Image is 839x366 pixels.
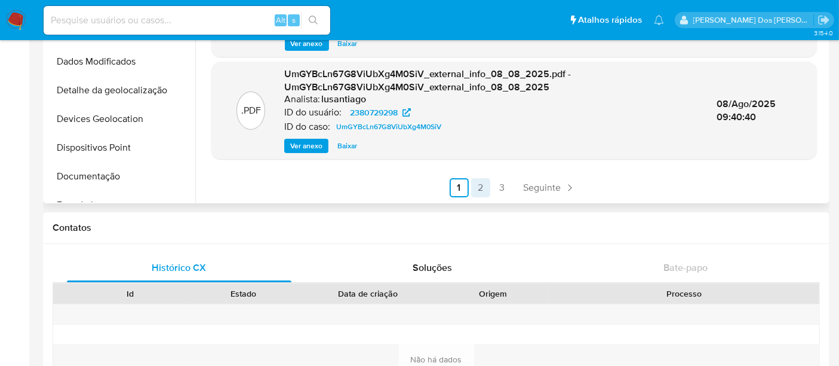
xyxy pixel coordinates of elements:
button: Detalhe da geolocalização [46,76,195,105]
span: Baixar [338,38,358,50]
button: Documentação [46,162,195,191]
span: Alt [276,14,285,26]
a: Vá para a página 3 [493,178,512,197]
span: Ver anexo [291,38,323,50]
button: Dispositivos Point [46,133,195,162]
a: Seguinte [519,178,580,197]
span: 3.154.0 [814,28,833,38]
a: Sair [818,14,830,26]
div: Id [82,288,179,300]
a: 2380729298 [343,105,418,120]
button: Devices Geolocation [46,105,195,133]
span: Ver anexo [290,140,322,152]
span: UmGYBcLn67G8ViUbXg4M0SiV_external_info_08_08_2025.pdf - UmGYBcLn67G8ViUbXg4M0SiV_external_info_08... [284,67,571,94]
a: Vá para a página 1 [450,178,469,197]
button: Empréstimos [46,191,195,219]
button: Dados Modificados [46,47,195,76]
p: ID do usuário: [284,106,342,118]
div: Data de criação [308,288,428,300]
p: ID do caso: [284,121,330,133]
a: UmGYBcLn67G8ViUbXg4M0SiV [331,120,446,134]
a: Vá para a página 2 [471,178,490,197]
input: Pesquise usuários ou casos... [44,13,330,28]
span: 2380729298 [350,105,398,120]
span: Baixar [337,140,357,152]
div: Origem [445,288,541,300]
h1: Contatos [53,222,820,234]
span: Seguinte [524,183,561,193]
button: Baixar [331,139,363,153]
div: Estado [195,288,291,300]
span: UmGYBcLn67G8ViUbXg4M0SiV [336,120,441,134]
button: Baixar [332,36,364,51]
p: Analista: [284,93,320,105]
button: Ver anexo [284,139,328,153]
a: Notificações [654,15,664,25]
button: Ver anexo [285,36,329,51]
span: Soluções [413,261,452,274]
h6: lusantiago [321,93,366,105]
div: Processo [558,288,811,300]
span: Histórico CX [152,261,207,274]
nav: Paginação [211,178,817,197]
button: search-icon [301,12,325,29]
span: Atalhos rápidos [578,14,642,26]
span: Bate-papo [663,261,708,274]
span: s [292,14,296,26]
span: 08/Ago/2025 09:40:40 [717,97,776,124]
p: .PDF [241,104,261,117]
p: renato.lopes@mercadopago.com.br [693,14,814,26]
